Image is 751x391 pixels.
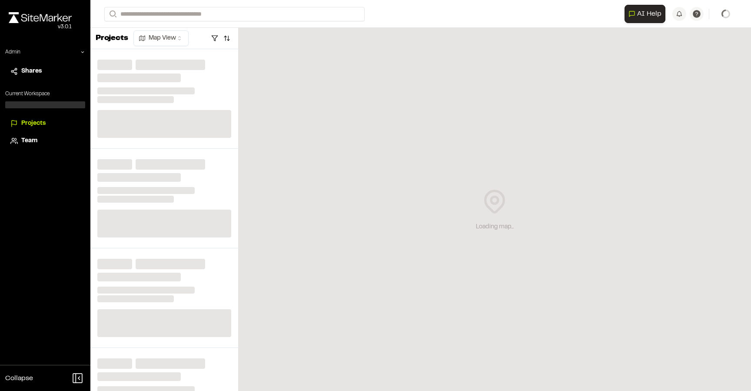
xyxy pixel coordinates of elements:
div: Oh geez...please don't... [9,23,72,31]
button: Open AI Assistant [625,5,665,23]
a: Team [10,136,80,146]
span: AI Help [637,9,661,19]
p: Admin [5,48,20,56]
span: Team [21,136,37,146]
span: Collapse [5,373,33,384]
span: Projects [21,119,46,128]
p: Current Workspace [5,90,85,98]
p: Projects [96,33,128,44]
button: Search [104,7,120,21]
span: Shares [21,67,42,76]
div: Open AI Assistant [625,5,669,23]
div: Loading map... [476,222,514,232]
a: Projects [10,119,80,128]
img: rebrand.png [9,12,72,23]
a: Shares [10,67,80,76]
